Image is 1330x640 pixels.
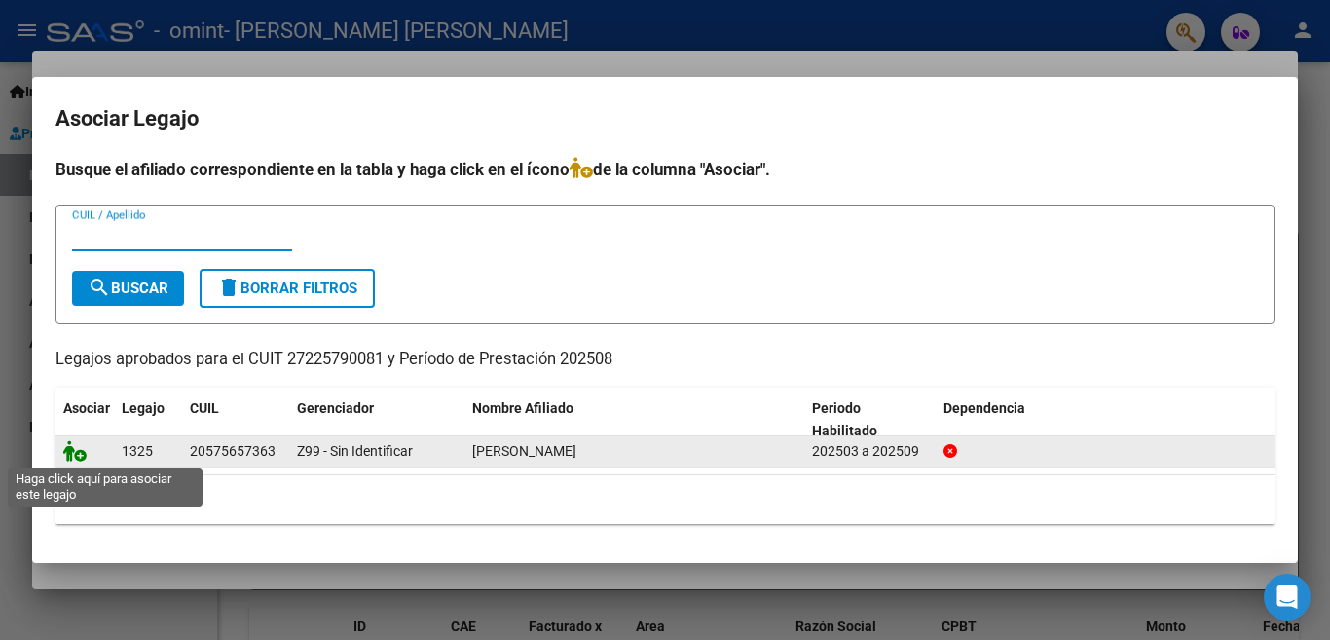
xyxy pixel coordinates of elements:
span: Legajo [122,400,165,416]
datatable-header-cell: Legajo [114,388,182,452]
datatable-header-cell: CUIL [182,388,289,452]
datatable-header-cell: Periodo Habilitado [804,388,936,452]
mat-icon: delete [217,276,240,299]
mat-icon: search [88,276,111,299]
datatable-header-cell: Gerenciador [289,388,464,452]
datatable-header-cell: Asociar [55,388,114,452]
span: Asociar [63,400,110,416]
div: 202503 a 202509 [812,440,928,463]
span: Gerenciador [297,400,374,416]
h4: Busque el afiliado correspondiente en la tabla y haga click en el ícono de la columna "Asociar". [55,157,1275,182]
span: Nombre Afiliado [472,400,573,416]
div: Open Intercom Messenger [1264,574,1311,621]
span: Dependencia [943,400,1025,416]
button: Buscar [72,271,184,306]
span: Buscar [88,280,168,297]
h2: Asociar Legajo [55,100,1275,137]
p: Legajos aprobados para el CUIT 27225790081 y Período de Prestación 202508 [55,348,1275,372]
datatable-header-cell: Dependencia [936,388,1275,452]
button: Borrar Filtros [200,269,375,308]
span: CUIL [190,400,219,416]
span: Borrar Filtros [217,280,357,297]
span: 1325 [122,443,153,459]
span: DOLIANI BAUTISTA [472,443,576,459]
span: Periodo Habilitado [812,400,877,438]
div: 20575657363 [190,440,276,463]
span: Z99 - Sin Identificar [297,443,413,459]
datatable-header-cell: Nombre Afiliado [464,388,804,452]
div: 1 registros [55,475,1275,524]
